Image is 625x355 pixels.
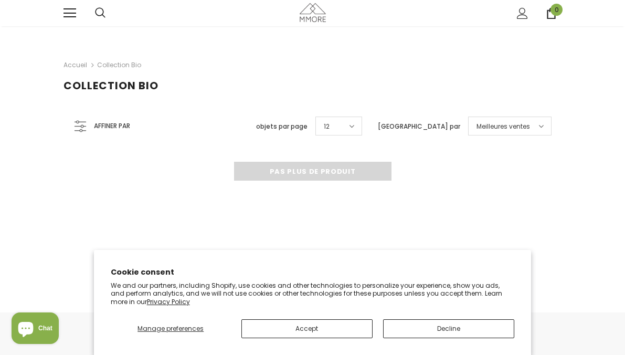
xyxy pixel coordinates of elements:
span: Collection Bio [63,78,158,93]
span: Affiner par [94,120,130,132]
button: Manage preferences [111,319,231,338]
span: 0 [550,4,563,16]
label: [GEOGRAPHIC_DATA] par [378,121,460,132]
span: 12 [324,121,330,132]
label: objets par page [256,121,308,132]
a: Accueil [63,59,87,71]
span: Meilleures ventes [476,121,530,132]
inbox-online-store-chat: Shopify online store chat [8,312,62,347]
a: Privacy Policy [147,297,190,306]
img: Cas MMORE [300,3,326,22]
button: Decline [383,319,514,338]
span: Manage preferences [137,324,204,333]
button: Accept [241,319,373,338]
h2: Cookie consent [111,267,515,278]
p: We and our partners, including Shopify, use cookies and other technologies to personalize your ex... [111,281,515,306]
a: 0 [546,8,557,19]
a: Collection Bio [97,60,141,69]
